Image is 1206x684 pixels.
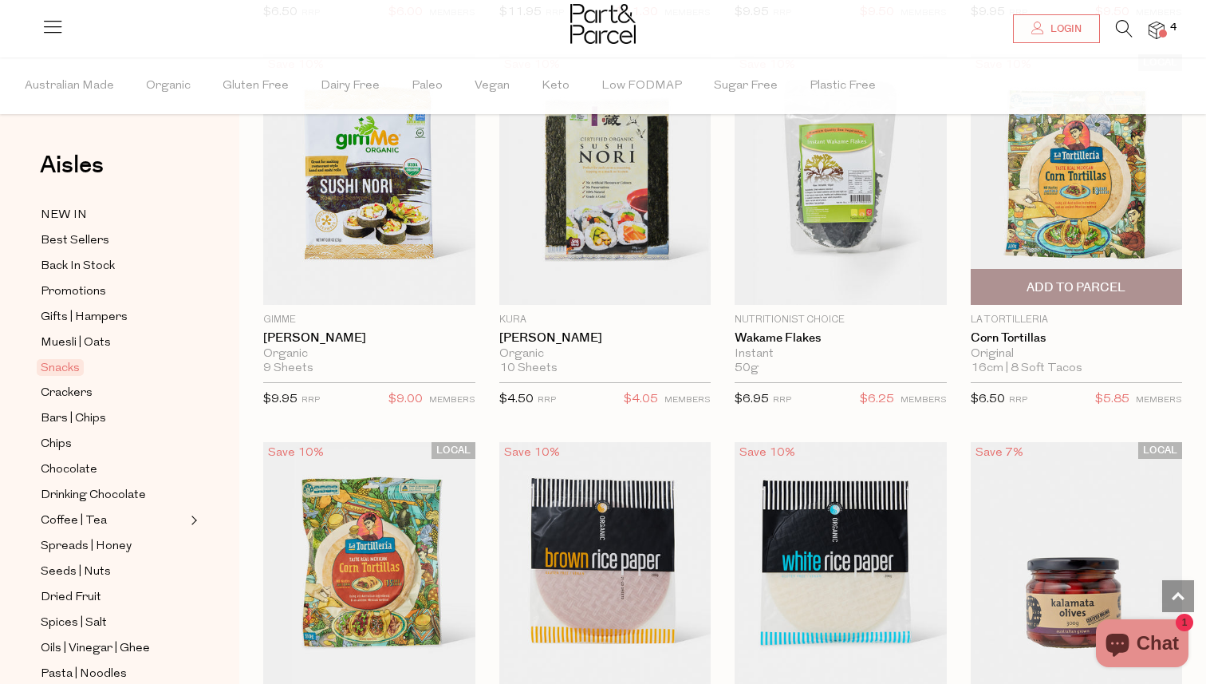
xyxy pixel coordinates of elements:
a: Snacks [41,358,186,378]
a: Spreads | Honey [41,536,186,556]
a: Gifts | Hampers [41,307,186,327]
div: Save 10% [263,442,329,464]
span: Gifts | Hampers [41,308,128,327]
span: Paleo [412,58,443,114]
a: Corn Tortillas [971,331,1183,346]
span: Dairy Free [321,58,380,114]
span: Oils | Vinegar | Ghee [41,639,150,658]
span: Coffee | Tea [41,512,107,531]
a: [PERSON_NAME] [499,331,711,346]
div: Original [971,347,1183,362]
a: 4 [1149,22,1165,38]
span: $9.95 [263,393,298,405]
small: MEMBERS [664,396,711,405]
span: Pasta | Noodles [41,665,127,684]
span: Drinking Chocolate [41,486,146,505]
a: [PERSON_NAME] [263,331,475,346]
span: Add To Parcel [1027,279,1125,296]
span: Promotions [41,283,106,302]
span: $4.05 [624,389,658,410]
a: Spices | Salt [41,613,186,633]
img: Corn Tortillas [971,54,1183,304]
small: MEMBERS [429,396,475,405]
span: $6.50 [971,393,1005,405]
span: 10 Sheets [499,362,558,376]
a: Oils | Vinegar | Ghee [41,639,186,658]
span: Chips [41,435,72,454]
span: Sugar Free [714,58,778,114]
a: Aisles [40,153,104,193]
img: Sushi Nori [499,54,711,304]
span: Back In Stock [41,257,115,276]
img: Sushi Nori [263,54,475,304]
div: Instant [735,347,947,362]
span: 9 Sheets [263,362,313,376]
img: Part&Parcel [570,4,636,44]
div: Save 10% [499,442,565,464]
span: Muesli | Oats [41,334,111,353]
span: Aisles [40,148,104,183]
span: $6.25 [860,389,894,410]
p: Nutritionist Choice [735,313,947,327]
a: Back In Stock [41,256,186,276]
a: NEW IN [41,205,186,225]
a: Pasta | Noodles [41,664,186,684]
a: Drinking Chocolate [41,485,186,505]
small: MEMBERS [1136,396,1182,405]
a: Promotions [41,282,186,302]
span: NEW IN [41,206,87,225]
span: Dried Fruit [41,588,101,607]
span: 4 [1166,21,1180,35]
a: Chocolate [41,460,186,480]
span: Seeds | Nuts [41,563,111,582]
img: Wakame Flakes [735,54,947,304]
a: Bars | Chips [41,409,186,429]
small: MEMBERS [901,396,947,405]
button: Expand/Collapse Coffee | Tea [187,511,198,530]
div: Save 10% [735,442,800,464]
span: Australian Made [25,58,114,114]
p: Gimme [263,313,475,327]
span: 16cm | 8 Soft Tacos [971,362,1082,376]
span: $4.50 [499,393,534,405]
span: $6.95 [735,393,769,405]
a: Login [1013,14,1100,43]
div: Organic [499,347,711,362]
a: Wakame Flakes [735,331,947,346]
span: 50g [735,362,759,376]
span: Best Sellers [41,231,109,251]
p: Kura [499,313,711,327]
span: Low FODMAP [601,58,682,114]
span: $5.85 [1095,389,1129,410]
span: Spices | Salt [41,614,107,633]
a: Dried Fruit [41,587,186,607]
inbox-online-store-chat: Shopify online store chat [1091,619,1193,671]
small: RRP [301,396,320,405]
a: Muesli | Oats [41,333,186,353]
small: RRP [1009,396,1027,405]
small: RRP [538,396,556,405]
span: Chocolate [41,461,97,480]
span: Login [1046,22,1082,36]
a: Crackers [41,383,186,403]
span: $9.00 [388,389,423,410]
a: Best Sellers [41,231,186,251]
p: La Tortilleria [971,313,1183,327]
span: Vegan [475,58,510,114]
div: Save 7% [971,442,1028,464]
span: Plastic Free [810,58,876,114]
button: Add To Parcel [971,269,1183,305]
span: Crackers [41,384,93,403]
a: Coffee | Tea [41,511,186,531]
span: Snacks [37,359,84,376]
span: LOCAL [432,442,475,459]
small: RRP [773,396,791,405]
div: Organic [263,347,475,362]
span: Organic [146,58,191,114]
span: Spreads | Honey [41,537,132,556]
span: Gluten Free [223,58,289,114]
span: Bars | Chips [41,409,106,429]
a: Seeds | Nuts [41,562,186,582]
span: Keto [542,58,569,114]
span: LOCAL [1138,442,1182,459]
